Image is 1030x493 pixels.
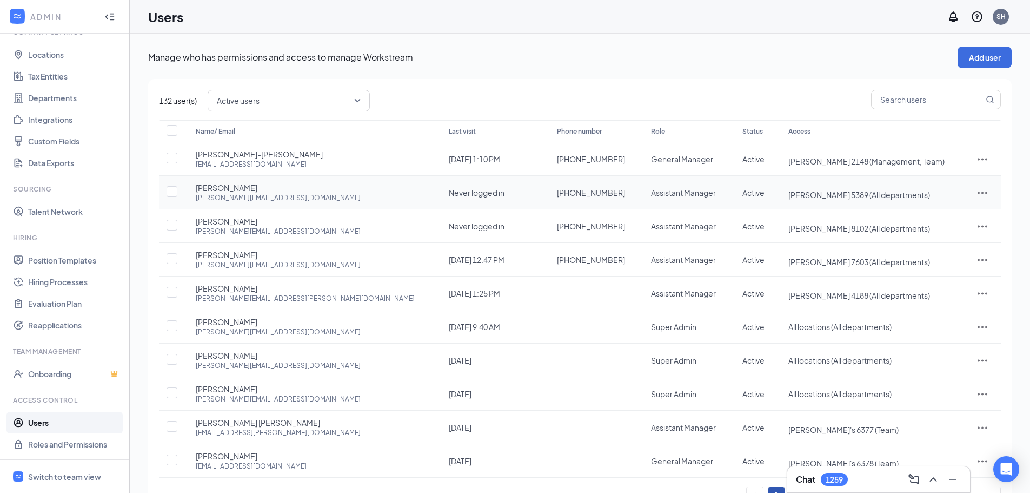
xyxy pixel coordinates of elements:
span: Active users [217,93,260,109]
svg: ChevronUp [927,473,940,486]
div: [PERSON_NAME][EMAIL_ADDRESS][DOMAIN_NAME] [196,193,361,202]
span: [PERSON_NAME] [196,350,257,361]
span: General Manager [651,456,713,466]
span: [DATE] [449,423,471,432]
span: [DATE] 1:25 PM [449,288,500,298]
svg: WorkstreamLogo [12,11,23,22]
svg: ActionsIcon [976,186,989,199]
a: Tax Entities [28,65,121,87]
svg: MagnifyingGlass [986,95,994,104]
span: All locations (All departments) [788,389,892,399]
a: OnboardingCrown [28,363,121,385]
div: Role [651,125,720,138]
span: Active [742,456,765,466]
svg: ActionsIcon [976,253,989,266]
div: [EMAIL_ADDRESS][PERSON_NAME][DOMAIN_NAME] [196,428,361,437]
span: [DATE] [449,456,471,466]
div: [PERSON_NAME][EMAIL_ADDRESS][DOMAIN_NAME] [196,395,361,404]
span: [PERSON_NAME] [196,283,257,294]
span: [PERSON_NAME] [196,249,257,260]
div: Open Intercom Messenger [993,456,1019,482]
span: 132 user(s) [159,95,197,107]
span: [PERSON_NAME] [PERSON_NAME] [196,417,320,428]
div: [PERSON_NAME][EMAIL_ADDRESS][DOMAIN_NAME] [196,260,361,269]
a: Position Templates [28,249,121,271]
div: [EMAIL_ADDRESS][DOMAIN_NAME] [196,160,307,169]
span: [DATE] 9:40 AM [449,322,500,332]
span: Assistant Manager [651,288,716,298]
span: Active [742,423,765,432]
span: [PERSON_NAME]-[PERSON_NAME] [196,149,323,160]
a: Reapplications [28,314,121,336]
div: [PERSON_NAME][EMAIL_ADDRESS][DOMAIN_NAME] [196,327,361,337]
span: All locations (All departments) [788,356,892,365]
svg: WorkstreamLogo [15,473,22,480]
input: Search users [872,90,984,109]
span: Super Admin [651,389,696,399]
svg: ActionsIcon [976,354,989,367]
button: Minimize [944,471,961,488]
span: [PERSON_NAME] [196,216,257,227]
span: [PHONE_NUMBER] [557,187,625,198]
div: 1259 [826,475,843,484]
span: [PHONE_NUMBER] [557,154,625,165]
span: Active [742,255,765,265]
div: ADMIN [30,11,95,22]
a: Hiring Processes [28,271,121,293]
span: [PHONE_NUMBER] [557,254,625,265]
div: Last visit [449,125,535,138]
span: Active [742,221,765,231]
div: Hiring [13,233,118,242]
a: Users [28,412,121,433]
span: Super Admin [651,322,696,332]
span: [PERSON_NAME]'s 6378 (Team) [788,458,899,468]
span: Assistant Manager [651,423,716,432]
div: Sourcing [13,185,118,194]
svg: ActionsIcon [976,421,989,434]
div: [PERSON_NAME][EMAIL_ADDRESS][PERSON_NAME][DOMAIN_NAME] [196,294,415,303]
div: [EMAIL_ADDRESS][DOMAIN_NAME] [196,462,307,471]
svg: ActionsIcon [976,455,989,468]
span: [PERSON_NAME] 4188 (All departments) [788,291,930,300]
span: [PERSON_NAME] [196,451,257,462]
svg: Collapse [104,11,115,22]
span: Assistant Manager [651,221,716,231]
span: Active [742,389,765,399]
a: Talent Network [28,201,121,222]
span: Assistant Manager [651,188,716,198]
a: Roles and Permissions [28,433,121,455]
h3: Chat [796,474,815,485]
span: Never logged in [449,188,504,198]
span: Active [742,356,765,365]
a: Locations [28,44,121,65]
a: Departments [28,87,121,109]
a: Integrations [28,109,121,130]
th: Status [732,120,778,142]
th: Access [778,120,965,142]
span: [DATE] 1:10 PM [449,154,500,164]
span: [PERSON_NAME] [196,182,257,193]
span: [DATE] [449,356,471,365]
button: Add user [958,47,1012,68]
div: Access control [13,396,118,405]
button: ComposeMessage [905,471,922,488]
span: [PERSON_NAME] [196,384,257,395]
div: Team Management [13,347,118,356]
div: Switch to team view [28,471,101,482]
svg: ComposeMessage [907,473,920,486]
button: ChevronUp [925,471,942,488]
span: Never logged in [449,221,504,231]
span: [PERSON_NAME] [196,317,257,327]
span: Active [742,188,765,198]
span: [PERSON_NAME]'s 6377 (Team) [788,425,899,435]
svg: QuestionInfo [971,10,984,23]
span: [PERSON_NAME] 2148 (Management, Team) [788,156,945,166]
svg: ActionsIcon [976,287,989,300]
a: Custom Fields [28,130,121,152]
span: [PERSON_NAME] 8102 (All departments) [788,224,930,233]
h1: Users [148,8,183,26]
div: Name/ Email [196,125,427,138]
span: [PHONE_NUMBER] [557,221,625,232]
span: Active [742,288,765,298]
span: All locations (All departments) [788,322,892,332]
